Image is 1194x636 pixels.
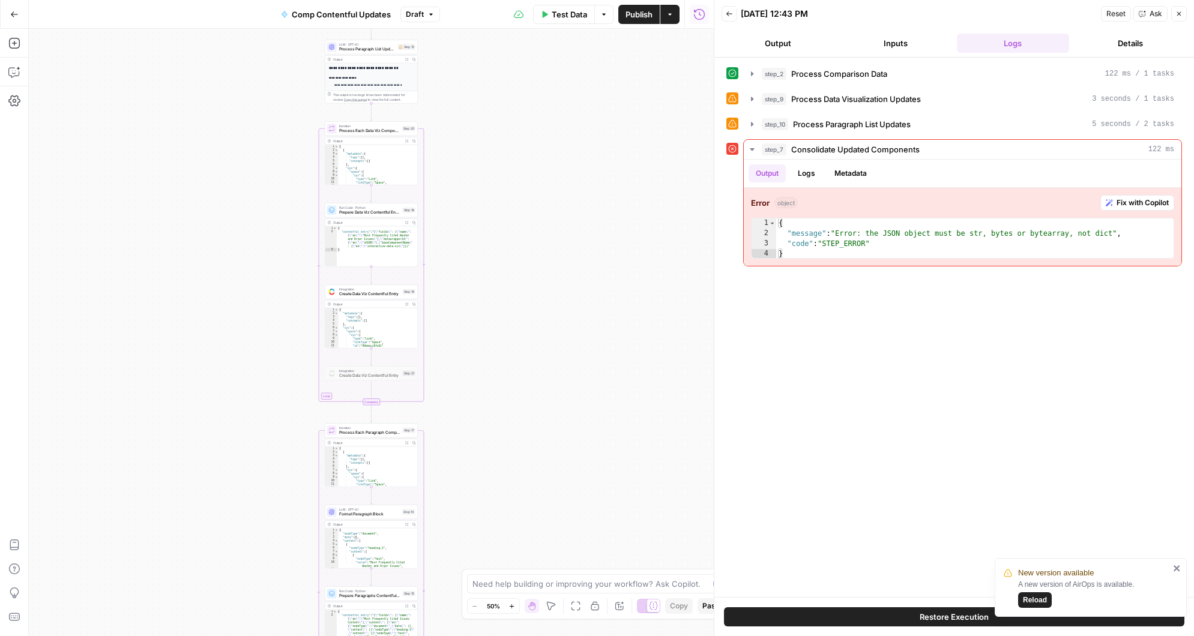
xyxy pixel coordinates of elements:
[370,568,372,586] g: Edge from step_14 to step_15
[325,542,339,546] div: 5
[333,302,402,307] div: Output
[751,197,770,209] strong: Error
[744,64,1181,83] button: 122 ms / 1 tasks
[325,166,339,170] div: 7
[1092,94,1174,104] span: 3 seconds / 1 tasks
[670,601,688,611] span: Copy
[335,539,339,542] span: Toggle code folding, rows 4 through 29
[370,22,372,39] g: Edge from step_9 to step_10
[325,230,337,248] div: 2
[325,347,339,351] div: 12
[1173,563,1181,573] button: close
[752,229,776,239] div: 2
[1100,195,1174,211] button: Fix with Copilot
[335,475,339,479] span: Toggle code folding, rows 9 through 13
[335,450,339,454] span: Toggle code folding, rows 2 through 94
[370,103,372,121] g: Edge from step_10 to step_20
[339,425,400,430] span: Iteration
[339,209,400,215] span: Prepare Data Viz Contentful Entry
[552,8,587,20] span: Test Data
[325,366,418,380] div: IntegrationCreate Data Viz Contentful EntryStep 21
[325,550,339,553] div: 7
[752,218,776,229] div: 1
[339,291,400,297] span: Create Data Viz Contentful Entry
[1018,592,1052,608] button: Reload
[335,170,339,173] span: Toggle code folding, rows 8 through 14
[325,505,418,568] div: LLM · GPT-4.1Format Paragraph BlockStep 14Output{ "nodeType":"document", "data":{}, "content":[ {...
[752,239,776,249] div: 3
[370,487,372,504] g: Edge from step_17 to step_14
[325,454,339,457] div: 3
[1148,144,1174,155] span: 122 ms
[339,511,400,517] span: Format Paragraph Block
[403,371,415,376] div: Step 21
[335,454,339,457] span: Toggle code folding, rows 3 through 6
[791,68,887,80] span: Process Comparison Data
[325,557,339,560] div: 9
[325,539,339,542] div: 4
[325,450,339,454] div: 2
[1106,8,1126,19] span: Reset
[325,423,418,487] div: IterationProcess Each Paragraph ComponentStep 17Output[ { "metadata":{ "tags":[], "concepts":[] }...
[762,93,786,105] span: step_9
[1018,579,1169,608] div: A new version of AirOps is available.
[325,482,339,486] div: 11
[339,430,400,436] span: Process Each Paragraph Component
[1018,567,1094,579] span: New version available
[698,598,727,614] button: Paste
[335,542,339,546] span: Toggle code folding, rows 5 through 16
[339,593,400,599] span: Prepare Paragraphs Contentful Entry
[744,115,1181,134] button: 5 seconds / 2 tasks
[339,368,400,373] span: Integration
[329,370,335,377] img: sdasd.png
[1101,6,1131,22] button: Reset
[325,472,339,475] div: 8
[335,308,339,311] span: Toggle code folding, rows 1 through 67
[335,166,339,170] span: Toggle code folding, rows 7 through 56
[333,220,402,225] div: Output
[325,248,337,251] div: 3
[762,68,786,80] span: step_2
[749,164,786,182] button: Output
[335,550,339,553] span: Toggle code folding, rows 7 through 14
[957,34,1070,53] button: Logs
[920,611,989,623] span: Restore Execution
[335,472,339,475] span: Toggle code folding, rows 8 through 14
[325,528,339,532] div: 1
[403,208,415,213] div: Step 18
[339,128,400,134] span: Process Each Data Viz Component
[325,184,339,188] div: 12
[325,560,339,568] div: 10
[325,532,339,535] div: 2
[533,5,594,24] button: Test Data
[325,546,339,550] div: 6
[398,44,415,50] div: Step 10
[325,284,418,348] div: IntegrationCreate Data Viz Contentful EntryStep 19Output{ "metadata":{ "tags":[], "concepts":[] }...
[333,139,402,143] div: Output
[335,152,339,155] span: Toggle code folding, rows 3 through 6
[325,457,339,461] div: 4
[1092,119,1174,130] span: 5 seconds / 2 tasks
[335,145,339,148] span: Toggle code folding, rows 1 through 69
[325,322,339,326] div: 5
[333,522,402,527] div: Output
[325,148,339,152] div: 2
[791,164,822,182] button: Logs
[325,553,339,557] div: 8
[370,266,372,284] g: Edge from step_18 to step_19
[333,440,402,445] div: Output
[325,173,339,177] div: 9
[325,326,339,329] div: 6
[325,486,339,490] div: 12
[335,148,339,152] span: Toggle code folding, rows 2 through 68
[744,140,1181,159] button: 122 ms
[1117,197,1169,208] span: Fix with Copilot
[329,289,335,295] img: sdasd.png
[403,289,415,295] div: Step 19
[339,124,400,128] span: Iteration
[335,446,339,450] span: Toggle code folding, rows 1 through 95
[335,468,339,472] span: Toggle code folding, rows 7 through 56
[752,249,776,259] div: 4
[335,528,339,532] span: Toggle code folding, rows 1 through 30
[325,163,339,166] div: 6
